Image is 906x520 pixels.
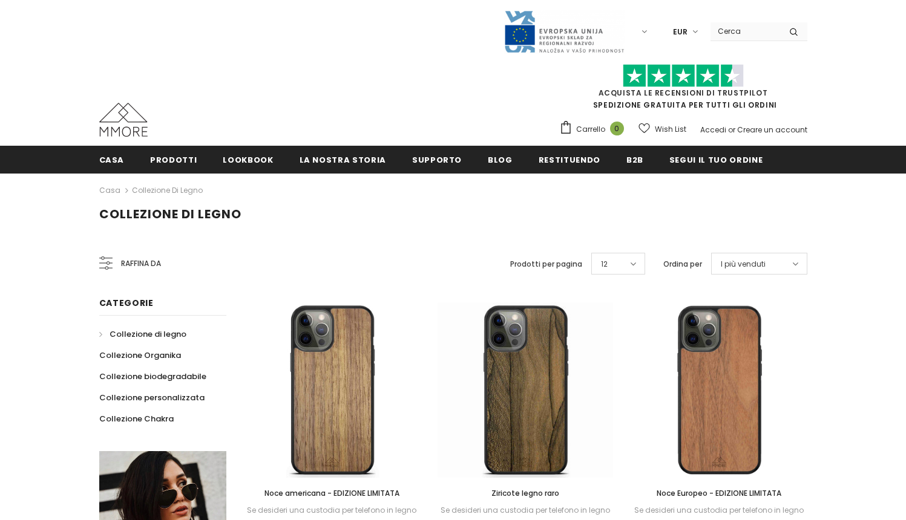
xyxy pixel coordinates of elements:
[599,88,768,98] a: Acquista le recensioni di TrustPilot
[673,26,688,38] span: EUR
[559,120,630,138] a: Carrello 0
[99,146,125,173] a: Casa
[264,488,399,498] span: Noce americana - EDIZIONE LIMITATA
[576,123,605,135] span: Carrello
[631,487,807,500] a: Noce Europeo - EDIZIONE LIMITATA
[488,154,513,166] span: Blog
[150,146,197,173] a: Prodotti
[737,125,807,135] a: Creare un account
[657,488,781,498] span: Noce Europeo - EDIZIONE LIMITATA
[663,258,702,270] label: Ordina per
[412,146,462,173] a: supporto
[669,154,763,166] span: Segui il tuo ordine
[99,323,186,345] a: Collezione di legno
[99,345,181,366] a: Collezione Organika
[412,154,462,166] span: supporto
[99,408,174,429] a: Collezione Chakra
[223,146,273,173] a: Lookbook
[700,125,726,135] a: Accedi
[223,154,273,166] span: Lookbook
[510,258,582,270] label: Prodotti per pagina
[110,328,186,340] span: Collezione di legno
[504,26,625,36] a: Javni Razpis
[669,146,763,173] a: Segui il tuo ordine
[99,183,120,198] a: Casa
[601,258,608,270] span: 12
[559,70,807,110] span: SPEDIZIONE GRATUITA PER TUTTI GLI ORDINI
[99,392,205,403] span: Collezione personalizzata
[638,119,686,140] a: Wish List
[300,154,386,166] span: La nostra storia
[539,146,600,173] a: Restituendo
[99,413,174,424] span: Collezione Chakra
[150,154,197,166] span: Prodotti
[488,146,513,173] a: Blog
[99,366,206,387] a: Collezione biodegradabile
[99,297,154,309] span: Categorie
[626,154,643,166] span: B2B
[99,206,241,223] span: Collezione di legno
[132,185,203,195] a: Collezione di legno
[728,125,735,135] span: or
[610,122,624,135] span: 0
[626,146,643,173] a: B2B
[99,349,181,361] span: Collezione Organika
[491,488,559,498] span: Ziricote legno raro
[300,146,386,173] a: La nostra storia
[438,487,613,500] a: Ziricote legno raro
[121,257,161,270] span: Raffina da
[99,154,125,166] span: Casa
[711,22,780,40] input: Search Site
[245,487,420,500] a: Noce americana - EDIZIONE LIMITATA
[655,123,686,135] span: Wish List
[99,371,206,382] span: Collezione biodegradabile
[504,10,625,54] img: Javni Razpis
[99,103,148,137] img: Casi MMORE
[539,154,600,166] span: Restituendo
[623,64,744,88] img: Fidati di Pilot Stars
[721,258,766,270] span: I più venduti
[99,387,205,408] a: Collezione personalizzata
